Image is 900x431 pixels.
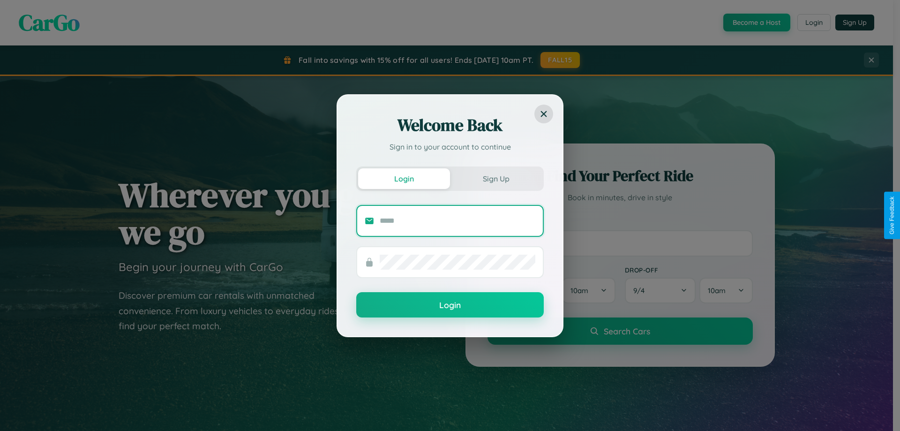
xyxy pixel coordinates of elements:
[356,141,544,152] p: Sign in to your account to continue
[358,168,450,189] button: Login
[450,168,542,189] button: Sign Up
[356,114,544,136] h2: Welcome Back
[889,197,895,234] div: Give Feedback
[356,292,544,318] button: Login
